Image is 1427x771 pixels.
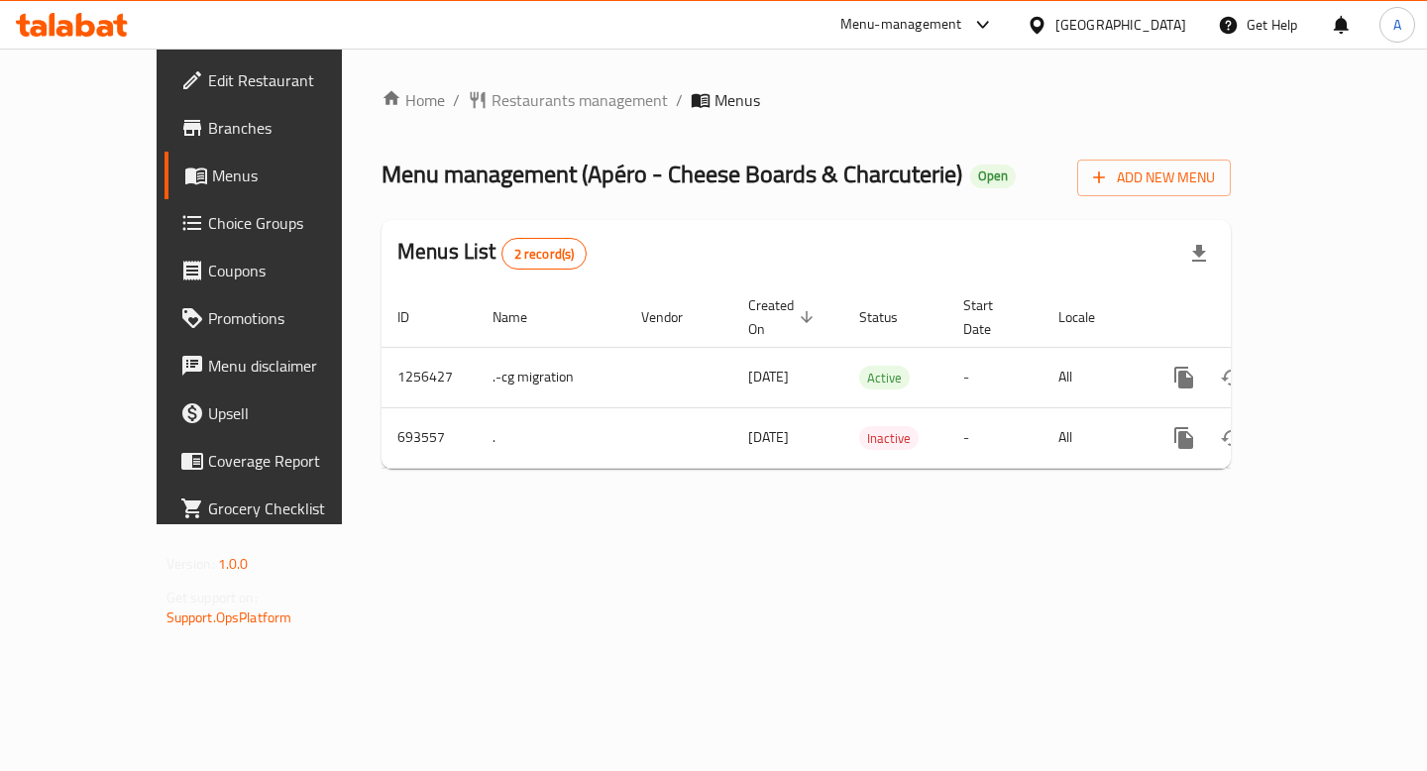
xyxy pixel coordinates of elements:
[208,116,379,140] span: Branches
[165,485,394,532] a: Grocery Checklist
[382,347,477,407] td: 1256427
[501,238,588,270] div: Total records count
[208,496,379,520] span: Grocery Checklist
[859,427,919,450] span: Inactive
[382,88,445,112] a: Home
[166,585,258,610] span: Get support on:
[676,88,683,112] li: /
[165,342,394,389] a: Menu disclaimer
[208,211,379,235] span: Choice Groups
[502,245,587,264] span: 2 record(s)
[453,88,460,112] li: /
[166,605,292,630] a: Support.OpsPlatform
[1160,414,1208,462] button: more
[947,347,1043,407] td: -
[748,293,820,341] span: Created On
[714,88,760,112] span: Menus
[477,407,625,468] td: .
[165,247,394,294] a: Coupons
[477,347,625,407] td: .-cg migration
[208,306,379,330] span: Promotions
[1043,407,1145,468] td: All
[165,437,394,485] a: Coverage Report
[493,305,553,329] span: Name
[1043,347,1145,407] td: All
[840,13,962,37] div: Menu-management
[1145,287,1367,348] th: Actions
[165,199,394,247] a: Choice Groups
[208,259,379,282] span: Coupons
[218,551,249,577] span: 1.0.0
[1175,230,1223,277] div: Export file
[1055,14,1186,36] div: [GEOGRAPHIC_DATA]
[1077,160,1231,196] button: Add New Menu
[859,366,910,389] div: Active
[970,165,1016,188] div: Open
[947,407,1043,468] td: -
[212,164,379,187] span: Menus
[208,354,379,378] span: Menu disclaimer
[859,305,924,329] span: Status
[748,364,789,389] span: [DATE]
[1093,165,1215,190] span: Add New Menu
[641,305,709,329] span: Vendor
[468,88,668,112] a: Restaurants management
[397,305,435,329] span: ID
[963,293,1019,341] span: Start Date
[382,407,477,468] td: 693557
[165,56,394,104] a: Edit Restaurant
[382,88,1231,112] nav: breadcrumb
[859,367,910,389] span: Active
[1393,14,1401,36] span: A
[165,389,394,437] a: Upsell
[492,88,668,112] span: Restaurants management
[397,237,587,270] h2: Menus List
[970,167,1016,184] span: Open
[208,401,379,425] span: Upsell
[1208,414,1256,462] button: Change Status
[1208,354,1256,401] button: Change Status
[382,152,962,196] span: Menu management ( Apéro - Cheese Boards & Charcuterie )
[382,287,1367,469] table: enhanced table
[165,152,394,199] a: Menus
[208,68,379,92] span: Edit Restaurant
[166,551,215,577] span: Version:
[1058,305,1121,329] span: Locale
[165,294,394,342] a: Promotions
[859,426,919,450] div: Inactive
[748,424,789,450] span: [DATE]
[208,449,379,473] span: Coverage Report
[1160,354,1208,401] button: more
[165,104,394,152] a: Branches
